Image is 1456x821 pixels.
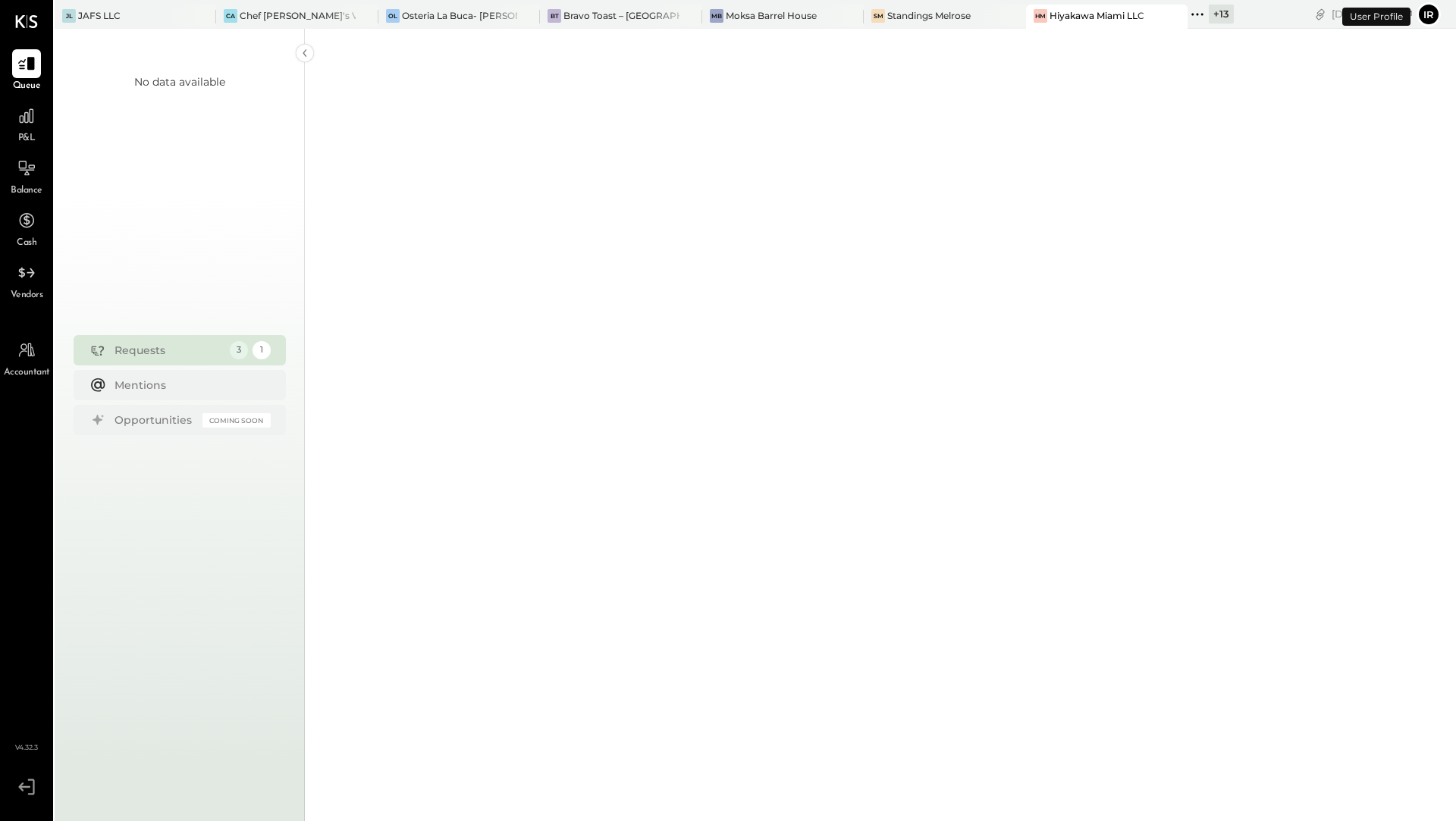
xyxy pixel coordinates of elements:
div: User Profile [1342,8,1410,26]
div: BT [548,9,561,23]
div: CA [224,9,237,23]
div: Bravo Toast – [GEOGRAPHIC_DATA] [563,9,679,22]
a: Accountant [1,336,52,380]
span: P&L [18,132,36,146]
div: Mentions [115,378,263,393]
a: Vendors [1,259,52,302]
div: JL [62,9,76,23]
span: Queue [13,80,41,93]
a: Queue [1,49,52,93]
div: SM [871,9,885,23]
div: Osteria La Buca- [PERSON_NAME][GEOGRAPHIC_DATA] [402,9,517,22]
a: Balance [1,154,52,198]
div: copy link [1313,6,1328,22]
span: Balance [11,184,42,198]
div: MB [710,9,723,23]
div: Requests [115,343,222,358]
button: Ir [1417,2,1441,27]
div: JAFS LLC [78,9,121,22]
a: Cash [1,206,52,250]
div: [DATE] [1332,7,1413,21]
div: 3 [230,341,248,359]
div: HM [1034,9,1047,23]
div: Moksa Barrel House [726,9,817,22]
div: No data available [134,74,225,89]
div: 1 [253,341,271,359]
a: P&L [1,102,52,146]
div: OL [386,9,400,23]
div: Coming Soon [202,413,271,428]
span: Accountant [4,366,50,380]
div: Standings Melrose [887,9,971,22]
div: Chef [PERSON_NAME]'s Vineyard Restaurant [240,9,355,22]
div: Opportunities [115,412,195,428]
div: Hiyakawa Miami LLC [1050,9,1144,22]
span: Vendors [11,289,43,302]
div: + 13 [1209,5,1234,24]
span: Cash [17,237,36,250]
